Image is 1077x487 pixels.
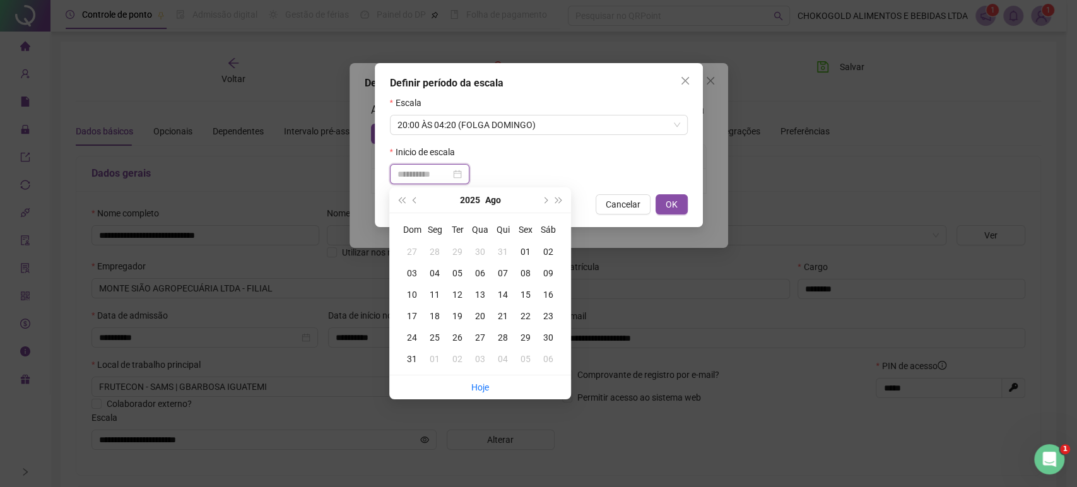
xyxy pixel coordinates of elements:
td: 2025-07-27 [401,241,423,262]
div: 20 [469,309,491,323]
td: 2025-08-10 [401,284,423,305]
div: 25 [423,331,446,344]
div: 22 [514,309,537,323]
div: 02 [537,245,560,259]
div: 01 [423,352,446,366]
div: Definir período da escala [390,76,688,91]
button: super-prev-year [394,187,408,213]
td: 2025-08-24 [401,327,423,348]
td: 2025-08-23 [537,305,560,327]
div: 03 [401,266,423,280]
div: 05 [446,266,469,280]
td: 2025-08-01 [514,241,537,262]
td: 2025-08-31 [401,348,423,370]
div: 01 [514,245,537,259]
td: 2025-08-28 [491,327,514,348]
td: 2025-08-27 [469,327,491,348]
td: 2025-08-02 [537,241,560,262]
th: Dom [401,218,423,241]
a: Hoje [471,382,489,392]
div: 28 [491,331,514,344]
span: 20:00 ÀS 04:20 (FOLGA DOMINGO) [397,115,680,134]
div: 11 [423,288,446,302]
th: Seg [423,218,446,241]
td: 2025-07-31 [491,241,514,262]
label: Escala [390,96,430,110]
div: 27 [469,331,491,344]
td: 2025-07-29 [446,241,469,262]
span: 1 [1060,444,1070,454]
td: 2025-09-01 [423,348,446,370]
td: 2025-09-02 [446,348,469,370]
div: 31 [491,245,514,259]
th: Sex [514,218,537,241]
div: 14 [491,288,514,302]
th: Qui [491,218,514,241]
button: super-next-year [552,187,566,213]
th: Sáb [537,218,560,241]
td: 2025-08-14 [491,284,514,305]
div: 30 [469,245,491,259]
div: 04 [491,352,514,366]
div: 07 [491,266,514,280]
button: year panel [460,187,480,213]
div: 03 [469,352,491,366]
span: Cancelar [606,197,640,211]
div: 08 [514,266,537,280]
td: 2025-08-19 [446,305,469,327]
div: 05 [514,352,537,366]
td: 2025-08-06 [469,262,491,284]
td: 2025-09-03 [469,348,491,370]
td: 2025-08-21 [491,305,514,327]
td: 2025-08-05 [446,262,469,284]
div: 26 [446,331,469,344]
th: Ter [446,218,469,241]
div: 15 [514,288,537,302]
td: 2025-08-18 [423,305,446,327]
td: 2025-07-30 [469,241,491,262]
td: 2025-08-25 [423,327,446,348]
div: 09 [537,266,560,280]
label: Inicio de escala [390,145,463,159]
iframe: Intercom live chat [1034,444,1064,474]
td: 2025-08-17 [401,305,423,327]
div: 23 [537,309,560,323]
div: 06 [469,266,491,280]
span: close [680,76,690,86]
th: Qua [469,218,491,241]
div: 12 [446,288,469,302]
div: 10 [401,288,423,302]
td: 2025-08-08 [514,262,537,284]
td: 2025-08-22 [514,305,537,327]
td: 2025-07-28 [423,241,446,262]
div: 18 [423,309,446,323]
button: Close [675,71,695,91]
td: 2025-09-06 [537,348,560,370]
button: prev-year [408,187,422,213]
div: 28 [423,245,446,259]
td: 2025-08-07 [491,262,514,284]
td: 2025-08-04 [423,262,446,284]
div: 02 [446,352,469,366]
td: 2025-08-03 [401,262,423,284]
div: 21 [491,309,514,323]
button: next-year [538,187,551,213]
div: 24 [401,331,423,344]
td: 2025-08-11 [423,284,446,305]
td: 2025-08-20 [469,305,491,327]
span: OK [666,197,678,211]
div: 16 [537,288,560,302]
td: 2025-09-04 [491,348,514,370]
div: 06 [537,352,560,366]
td: 2025-08-13 [469,284,491,305]
td: 2025-08-30 [537,327,560,348]
button: Cancelar [596,194,650,214]
div: 04 [423,266,446,280]
td: 2025-08-29 [514,327,537,348]
div: 19 [446,309,469,323]
div: 27 [401,245,423,259]
td: 2025-09-05 [514,348,537,370]
td: 2025-08-15 [514,284,537,305]
div: 30 [537,331,560,344]
div: 29 [446,245,469,259]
